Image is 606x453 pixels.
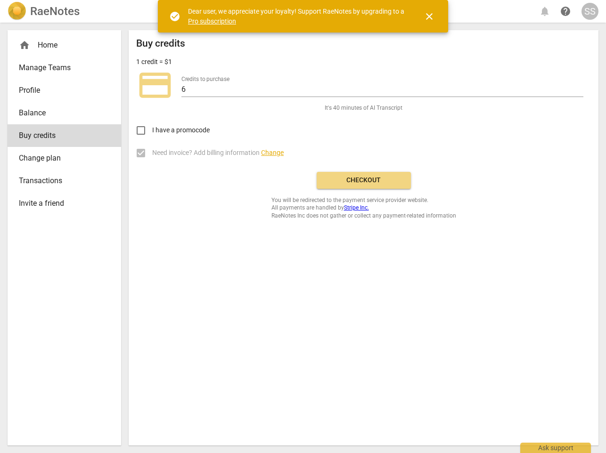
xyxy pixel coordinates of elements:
span: Profile [19,85,102,96]
span: help [560,6,571,17]
a: Stripe Inc. [344,204,369,211]
span: credit_card [136,66,174,104]
a: Balance [8,102,121,124]
span: Invite a friend [19,198,102,209]
a: Pro subscription [188,17,236,25]
div: Ask support [520,443,591,453]
h2: RaeNotes [30,5,80,18]
a: Change plan [8,147,121,170]
a: Transactions [8,170,121,192]
span: close [424,11,435,22]
div: Dear user, we appreciate your loyalty! Support RaeNotes by upgrading to a [188,7,407,26]
a: Invite a friend [8,192,121,215]
span: Buy credits [19,130,102,141]
span: Change plan [19,153,102,164]
span: Manage Teams [19,62,102,73]
span: Need invoice? Add billing information [152,148,284,158]
h2: Buy credits [136,38,185,49]
a: Help [557,3,574,20]
span: Checkout [324,176,403,185]
a: LogoRaeNotes [8,2,80,21]
span: Change [261,149,284,156]
div: Home [19,40,102,51]
span: home [19,40,30,51]
button: Checkout [317,172,411,189]
span: It's 40 minutes of AI Transcript [325,104,402,112]
a: Buy credits [8,124,121,147]
button: Close [418,5,441,28]
a: Profile [8,79,121,102]
img: Logo [8,2,26,21]
button: SS [581,3,598,20]
span: Balance [19,107,102,119]
label: Credits to purchase [181,76,229,82]
span: check_circle [169,11,180,22]
a: Manage Teams [8,57,121,79]
p: 1 credit = $1 [136,57,172,67]
span: You will be redirected to the payment service provider website. All payments are handled by RaeNo... [271,196,456,220]
span: I have a promocode [152,125,210,135]
span: Transactions [19,175,102,186]
div: Home [8,34,121,57]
